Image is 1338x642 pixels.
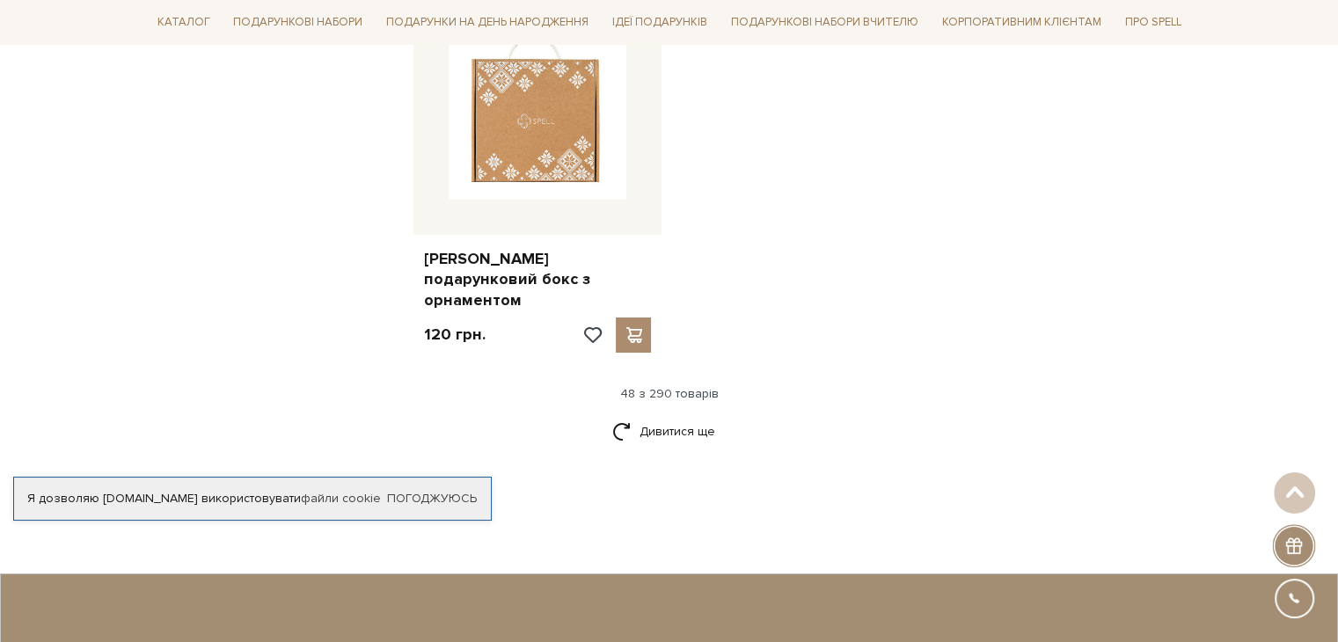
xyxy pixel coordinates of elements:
[424,249,652,310] a: [PERSON_NAME] подарунковий бокс з орнаментом
[1117,9,1188,36] a: Про Spell
[605,9,714,36] a: Ідеї подарунків
[226,9,369,36] a: Подарункові набори
[143,386,1195,402] div: 48 з 290 товарів
[449,21,627,200] img: Малий подарунковий бокс з орнаментом
[301,491,381,506] a: файли cookie
[379,9,596,36] a: Подарунки на День народження
[424,325,486,345] p: 120 грн.
[14,491,491,507] div: Я дозволяю [DOMAIN_NAME] використовувати
[387,491,477,507] a: Погоджуюсь
[935,9,1108,36] a: Корпоративним клієнтам
[150,9,217,36] a: Каталог
[612,416,727,447] a: Дивитися ще
[724,7,925,37] a: Подарункові набори Вчителю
